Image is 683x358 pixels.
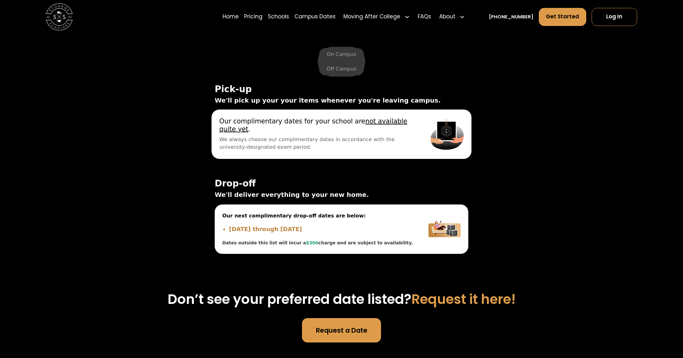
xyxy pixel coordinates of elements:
[341,7,413,26] div: Moving After College
[592,8,637,26] a: Log In
[100,291,583,307] h3: Don’t see your preferred date listed?
[229,225,413,233] li: [DATE] through [DATE]
[215,179,468,189] span: Drop-off
[294,7,335,26] a: Campus Dates
[343,13,400,21] div: Moving After College
[319,48,364,61] label: On Campus
[215,190,468,199] span: We'll deliver everything to your new home.
[46,3,73,30] a: home
[411,290,516,309] span: Request it here!
[244,7,262,26] a: Pricing
[46,3,73,30] img: Storage Scholars main logo
[215,84,468,94] span: Pick-up
[219,135,415,151] span: We always choose our complimentary dates in accordance with the university-designated exam period.
[489,13,533,20] a: [PHONE_NUMBER]
[219,117,415,133] span: Our complimentary dates for your school are .
[223,7,239,26] a: Home
[302,318,381,342] a: Request a Date
[268,7,289,26] a: Schools
[222,240,413,246] div: Dates outside this list will incur a charge and are subject to availability.
[431,117,464,151] img: Pickup Image
[215,96,468,105] span: We'll pick up your your items whenever you're leaving campus.
[219,117,407,133] u: not available quite yet
[436,7,467,26] div: About
[539,8,586,26] a: Get Started
[418,7,431,26] a: FAQs
[428,212,461,246] img: Delivery Image
[319,63,364,75] label: Off Campus
[222,212,413,220] span: Our next complimentary drop-off dates are below:
[306,240,318,245] span: $300
[439,13,455,21] div: About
